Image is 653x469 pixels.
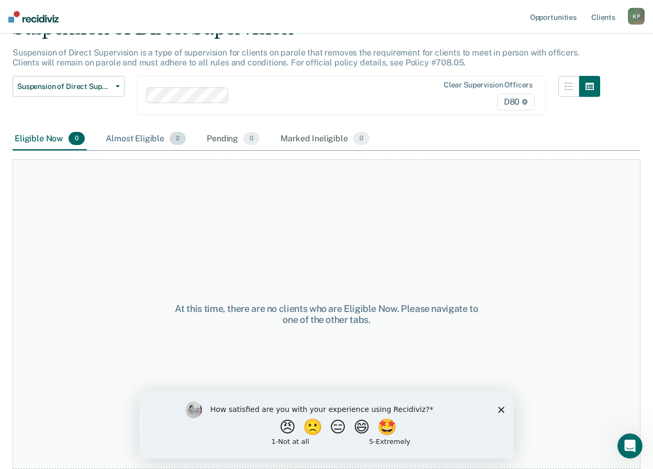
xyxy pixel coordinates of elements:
[170,303,483,326] div: At this time, there are no clients who are Eligible Now. Please navigate to one of the other tabs.
[628,8,645,25] div: K P
[497,94,535,110] span: D80
[8,11,59,23] img: Recidiviz
[13,76,125,97] button: Suspension of Direct Supervision
[13,128,87,151] div: Eligible Now0
[139,391,514,459] iframe: Survey by Kim from Recidiviz
[278,128,371,151] div: Marked Ineligible0
[13,48,580,68] p: Suspension of Direct Supervision is a type of supervision for clients on parole that removes the ...
[205,128,262,151] div: Pending0
[628,8,645,25] button: KP
[69,132,85,146] span: 0
[104,128,188,151] div: Almost Eligible2
[617,433,643,459] iframe: Intercom live chat
[353,132,369,146] span: 0
[170,132,186,146] span: 2
[243,132,260,146] span: 0
[444,81,533,90] div: Clear supervision officers
[17,82,111,91] span: Suspension of Direct Supervision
